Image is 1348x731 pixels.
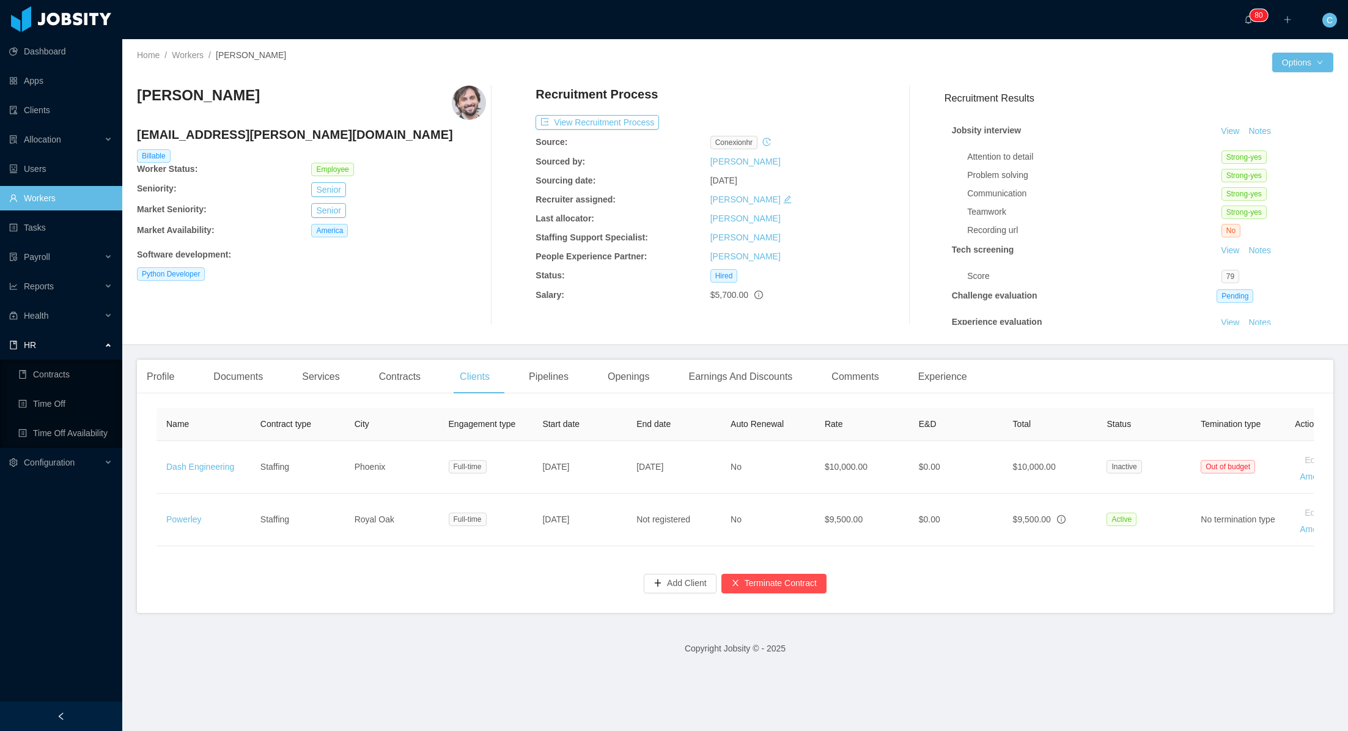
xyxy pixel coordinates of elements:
a: icon: profileTime Off [18,391,112,416]
button: Notes [1243,243,1276,258]
i: icon: line-chart [9,282,18,291]
span: Contract type [260,419,311,429]
span: E&D [919,419,937,429]
span: [DATE] [542,462,569,472]
span: $0.00 [919,514,940,524]
span: Strong-yes [1221,169,1267,182]
div: Experience [908,360,977,394]
span: Pending [1217,289,1253,303]
span: [DATE] [636,462,663,472]
span: $0.00 [919,462,940,472]
div: Communication [967,187,1221,200]
span: Strong-yes [1221,206,1267,219]
span: conexionhr [710,136,757,149]
span: info-circle [1057,515,1066,524]
b: Status: [536,270,564,280]
span: Total [1013,419,1031,429]
b: Salary: [536,290,564,300]
div: Profile [137,360,184,394]
span: Python Developer [137,267,205,281]
a: icon: pie-chartDashboard [9,39,112,64]
a: Dash Engineering [166,462,234,472]
span: [DATE] [542,514,569,524]
button: Edit [1295,503,1329,523]
i: icon: history [762,138,771,146]
div: Comments [822,360,888,394]
a: Home [137,50,160,60]
div: Teamwork [967,206,1221,218]
div: Recording url [967,224,1221,237]
div: Services [292,360,349,394]
span: Status [1107,419,1131,429]
a: [PERSON_NAME] [710,251,781,261]
td: Phoenix [345,441,439,494]
div: Attention to detail [967,150,1221,163]
a: [PERSON_NAME] [710,157,781,166]
span: Staffing [260,514,289,524]
i: icon: plus [1283,15,1292,24]
span: Active [1107,513,1136,526]
footer: Copyright Jobsity © - 2025 [122,628,1348,670]
span: City [355,419,369,429]
b: Software development : [137,250,231,259]
i: icon: solution [9,135,18,144]
span: Name [166,419,189,429]
span: Configuration [24,458,75,467]
button: icon: closeTerminate Contract [721,574,827,593]
span: Reports [24,281,54,291]
div: Earnings And Discounts [679,360,802,394]
div: Score [967,270,1221,283]
a: [PERSON_NAME] [710,232,781,242]
span: Allocation [24,135,61,144]
span: C [1327,13,1333,28]
a: icon: profileTasks [9,215,112,240]
a: icon: userWorkers [9,186,112,210]
a: Workers [172,50,204,60]
button: Optionsicon: down [1272,53,1333,72]
a: [PERSON_NAME] [710,195,781,204]
span: Full-time [449,460,487,473]
td: Royal Oak [345,494,439,546]
strong: Challenge evaluation [952,291,1037,300]
button: Edit [1295,451,1329,470]
b: Seniority: [137,184,177,193]
p: 8 [1254,9,1259,21]
strong: Jobsity interview [952,125,1022,135]
a: icon: profileTime Off Availability [18,421,112,445]
h4: Recruitment Process [536,86,658,103]
a: icon: exportView Recruitment Process [536,117,659,127]
img: 839e1849-a93c-4bb1-ab99-7976a9173801_672bd4ca8ed0f-400w.png [452,86,486,120]
td: $9,500.00 [815,494,909,546]
p: 0 [1259,9,1263,21]
strong: Tech screening [952,245,1014,254]
div: Problem solving [967,169,1221,182]
b: People Experience Partner: [536,251,647,261]
td: No termination type [1191,494,1285,546]
span: HR [24,340,36,350]
button: Senior [311,182,345,197]
span: America [311,224,348,237]
h3: [PERSON_NAME] [137,86,260,105]
span: Payroll [24,252,50,262]
span: 79 [1221,270,1239,283]
a: View [1217,317,1243,327]
div: Contracts [369,360,430,394]
h4: [EMAIL_ADDRESS][PERSON_NAME][DOMAIN_NAME] [137,126,486,143]
span: [PERSON_NAME] [216,50,286,60]
div: Pipelines [519,360,578,394]
button: icon: plusAdd Client [644,574,716,593]
a: icon: auditClients [9,98,112,122]
b: Market Availability: [137,225,215,235]
span: Auto Renewal [731,419,784,429]
button: Notes [1243,124,1276,139]
i: icon: file-protect [9,253,18,261]
span: / [208,50,211,60]
b: Recruiter assigned: [536,195,616,204]
b: Worker Status: [137,164,197,174]
b: Sourced by: [536,157,585,166]
b: Last allocator: [536,213,594,223]
span: [DATE] [710,176,737,185]
strong: Experience evaluation [952,317,1042,327]
div: Clients [450,360,499,394]
a: View [1217,245,1243,255]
